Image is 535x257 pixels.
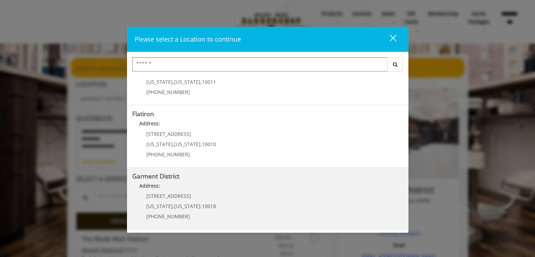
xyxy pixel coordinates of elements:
button: close dialog [377,32,401,46]
span: 10018 [202,203,216,209]
span: , [200,203,202,209]
span: 10011 [202,79,216,85]
span: 10010 [202,141,216,148]
span: [US_STATE] [146,79,173,85]
b: Garment District [132,172,179,180]
span: [US_STATE] [146,203,173,209]
span: [US_STATE] [174,203,200,209]
span: , [173,79,174,85]
div: close dialog [382,34,396,45]
span: [US_STATE] [174,141,200,148]
span: Please select a Location to continue [135,35,241,43]
span: [US_STATE] [146,141,173,148]
span: [STREET_ADDRESS] [146,131,191,137]
span: , [200,79,202,85]
i: Search button [391,62,399,67]
span: [PHONE_NUMBER] [146,151,190,158]
span: , [200,141,202,148]
span: [PHONE_NUMBER] [146,213,190,220]
b: Address: [139,182,160,189]
span: [PHONE_NUMBER] [146,89,190,95]
span: , [173,203,174,209]
div: Center Select [132,57,403,75]
span: [US_STATE] [174,79,200,85]
input: Search Center [132,57,388,71]
span: [STREET_ADDRESS] [146,193,191,199]
b: Flatiron [132,109,154,118]
span: , [173,141,174,148]
b: Address: [139,120,160,127]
